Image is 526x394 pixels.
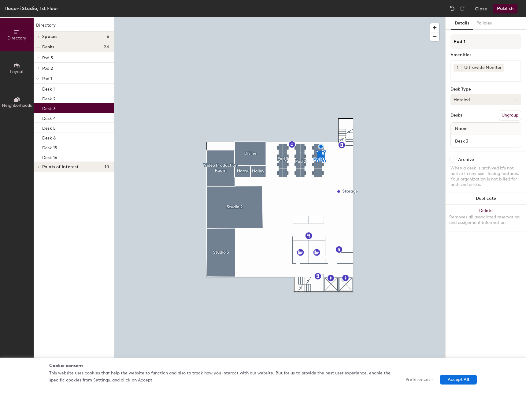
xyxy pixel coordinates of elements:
img: Undo [449,6,455,12]
button: Accept All [440,375,477,385]
button: Hoteled [450,94,521,105]
img: Redo [459,6,465,12]
p: Desk 4 [42,114,56,121]
span: Pod 1 [42,76,52,81]
span: Pod 3 [42,55,53,61]
button: Close [475,4,487,13]
button: Details [451,17,473,30]
button: Duplicate [446,192,526,205]
span: 6 [107,34,109,39]
p: This website uses cookies that help the website to function and also to track how you interact wi... [49,370,392,384]
div: Removes all associated reservation and assignment information [449,214,522,225]
div: Ultrawide Monitor [461,64,504,72]
input: Unnamed desk [452,137,520,145]
span: Layout [10,69,24,74]
span: Spaces [42,34,57,39]
div: Amenities [450,53,521,58]
button: Ungroup [499,110,521,121]
p: Desk 5 [42,124,56,131]
button: Preferences [398,375,435,385]
span: Directory [7,35,26,41]
div: flaconi Studio, 1st Floor [5,5,58,12]
span: 1 [457,65,458,71]
p: Desk 3 [42,104,56,111]
p: Desk 2 [42,95,56,102]
div: Desks [450,113,462,118]
span: Name [452,123,471,134]
span: Pod 2 [42,66,53,71]
div: Desk Type [450,87,521,92]
button: Publish [493,4,517,13]
span: Desks [42,45,54,50]
p: Desk 16 [42,153,57,160]
span: 24 [104,45,109,50]
p: Desk 15 [42,143,57,151]
button: Policies [473,17,495,30]
span: 10 [105,165,109,169]
div: When a desk is archived it's not active in any user-facing features. Your organization is not bil... [450,165,521,188]
p: Desk 6 [42,134,56,141]
span: Points of interest [42,165,79,169]
button: 1 [454,64,461,72]
span: Neighborhoods [2,103,32,108]
div: Archive [458,157,474,162]
p: Desk 1 [42,85,55,92]
button: DeleteRemoves all associated reservation and assignment information [446,205,526,232]
div: Cookie consent [49,362,477,369]
h1: Directory [34,22,114,32]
